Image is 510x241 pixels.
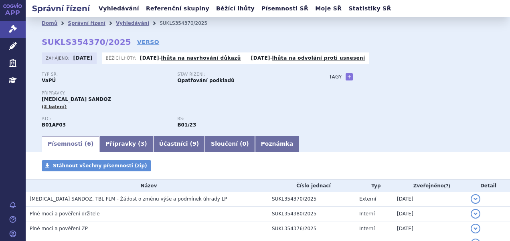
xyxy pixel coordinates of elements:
[161,55,241,61] a: lhůta na navrhování důkazů
[205,136,255,152] a: Sloučení (0)
[42,96,111,102] span: [MEDICAL_DATA] SANDOZ
[214,3,257,14] a: Běžící lhůty
[26,3,96,14] h2: Správní řízení
[192,141,196,147] span: 9
[42,104,67,109] span: (3 balení)
[393,192,467,207] td: [DATE]
[140,55,241,61] p: -
[42,78,56,83] strong: VaPÚ
[144,3,212,14] a: Referenční skupiny
[53,163,147,169] span: Stáhnout všechny písemnosti (zip)
[471,224,480,233] button: detail
[68,20,105,26] a: Správní řízení
[177,122,196,128] strong: gatrany a xabany vyšší síly
[268,192,355,207] td: SUKL354370/2025
[140,55,159,61] strong: [DATE]
[42,72,169,77] p: Typ SŘ:
[313,3,344,14] a: Moje SŘ
[42,37,131,47] strong: SUKLS354370/2025
[30,211,100,217] span: Plné moci a pověření držitele
[251,55,270,61] strong: [DATE]
[471,209,480,219] button: detail
[160,17,218,29] li: SUKLS354370/2025
[268,180,355,192] th: Číslo jednací
[42,122,66,128] strong: EDOXABAN
[42,20,57,26] a: Domů
[259,3,311,14] a: Písemnosti SŘ
[116,20,149,26] a: Vyhledávání
[359,196,376,202] span: Externí
[355,180,393,192] th: Typ
[251,55,365,61] p: -
[99,136,153,152] a: Přípravky (3)
[96,3,142,14] a: Vyhledávání
[242,141,246,147] span: 0
[346,3,393,14] a: Statistiky SŘ
[46,55,71,61] span: Zahájeno:
[87,141,91,147] span: 6
[467,180,510,192] th: Detail
[268,221,355,236] td: SUKL354376/2025
[329,72,342,82] h3: Tagy
[471,194,480,204] button: detail
[137,38,159,46] a: VERSO
[177,116,305,121] p: RS:
[393,207,467,221] td: [DATE]
[393,221,467,236] td: [DATE]
[153,136,205,152] a: Účastníci (9)
[393,180,467,192] th: Zveřejněno
[444,183,450,189] abbr: (?)
[42,91,313,96] p: Přípravky:
[177,72,305,77] p: Stav řízení:
[346,73,353,80] a: +
[106,55,138,61] span: Běžící lhůty:
[272,55,365,61] a: lhůta na odvolání proti usnesení
[26,180,268,192] th: Název
[42,136,99,152] a: Písemnosti (6)
[30,196,227,202] span: EDOXABAN SANDOZ, TBL FLM - Žádost o změnu výše a podmínek úhrady LP
[30,226,88,231] span: Plné moci a pověření ZP
[359,226,375,231] span: Interní
[359,211,375,217] span: Interní
[141,141,145,147] span: 3
[177,78,234,83] strong: Opatřování podkladů
[42,116,169,121] p: ATC:
[255,136,300,152] a: Poznámka
[42,160,151,171] a: Stáhnout všechny písemnosti (zip)
[73,55,93,61] strong: [DATE]
[268,207,355,221] td: SUKL354380/2025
